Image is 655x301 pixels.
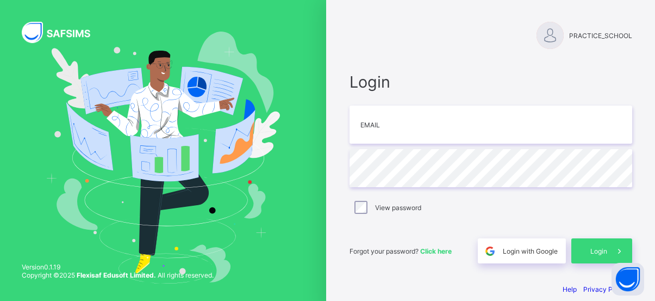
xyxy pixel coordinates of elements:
[590,247,607,255] span: Login
[22,263,214,271] span: Version 0.1.19
[22,22,103,43] img: SAFSIMS Logo
[569,32,632,40] span: PRACTICE_SCHOOL
[375,204,421,212] label: View password
[420,247,452,255] a: Click here
[350,72,632,91] span: Login
[503,247,558,255] span: Login with Google
[350,247,452,255] span: Forgot your password?
[563,285,577,293] a: Help
[484,245,496,257] img: google.396cfc9801f0270233282035f929180a.svg
[22,271,214,279] span: Copyright © 2025 All rights reserved.
[583,285,627,293] a: Privacy Policy
[77,271,156,279] strong: Flexisaf Edusoft Limited.
[46,32,280,284] img: Hero Image
[612,263,644,296] button: Open asap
